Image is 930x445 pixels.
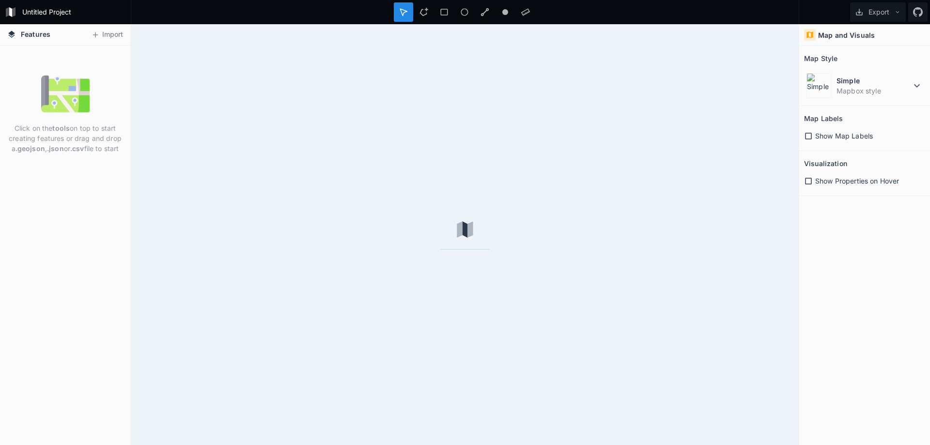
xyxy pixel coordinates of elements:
[804,111,843,126] h2: Map Labels
[70,144,84,153] strong: .csv
[818,30,875,40] h4: Map and Visuals
[7,123,123,153] p: Click on the on top to start creating features or drag and drop a , or file to start
[804,51,837,66] h2: Map Style
[804,156,847,171] h2: Visualization
[850,2,906,22] button: Export
[21,29,50,39] span: Features
[837,86,911,96] dd: Mapbox style
[47,144,64,153] strong: .json
[837,76,911,86] dt: Simple
[806,73,832,98] img: Simple
[15,144,45,153] strong: .geojson
[815,131,873,141] span: Show Map Labels
[815,176,899,186] span: Show Properties on Hover
[86,27,128,43] button: Import
[41,70,90,118] img: empty
[52,124,70,132] strong: tools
